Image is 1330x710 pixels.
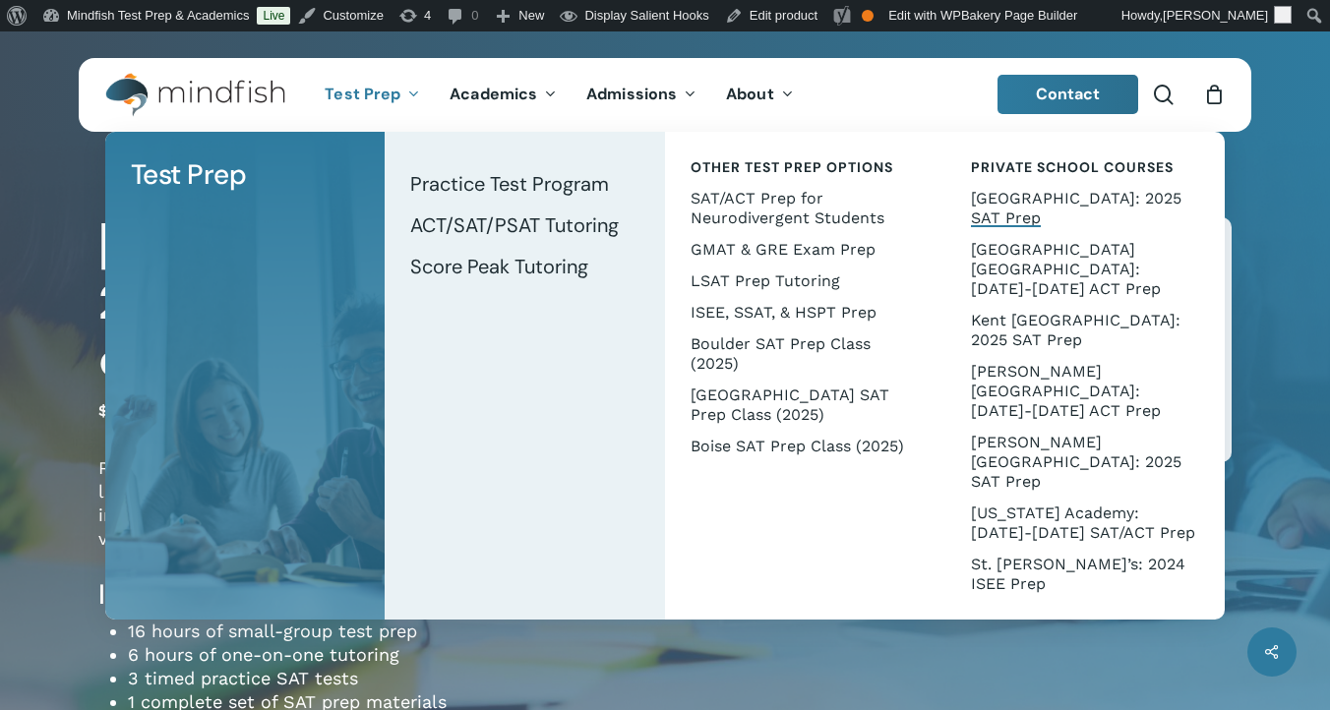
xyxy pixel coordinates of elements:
[1036,84,1101,104] span: Contact
[884,564,1302,682] iframe: Chatbot
[965,151,1206,183] a: Private School Courses
[310,58,808,132] nav: Main Menu
[128,643,665,667] li: 6 hours of one-on-one tutoring
[1203,84,1225,105] a: Cart
[131,156,247,193] span: Test Prep
[691,158,893,176] span: Other Test Prep Options
[98,217,665,388] h1: [GEOGRAPHIC_DATA] – 2025 SAT Prep (for SAT on [DATE])
[726,84,774,104] span: About
[450,84,537,104] span: Academics
[997,75,1139,114] a: Contact
[98,456,665,577] p: Prep for the SAT on [DATE] (or any test thereafter). Enrollment limited to Steamboat Mountain Sch...
[128,667,665,690] li: 3 timed practice SAT tests
[98,577,665,613] h4: Includes:
[98,401,108,420] span: $
[435,87,572,103] a: Academics
[572,87,711,103] a: Admissions
[79,58,1251,132] header: Main Menu
[128,620,665,643] li: 16 hours of small-group test prep
[125,151,366,199] a: Test Prep
[971,158,1174,176] span: Private School Courses
[98,401,169,420] bdi: 1,199.00
[862,10,874,22] div: OK
[685,151,926,183] a: Other Test Prep Options
[711,87,809,103] a: About
[325,84,400,104] span: Test Prep
[586,84,677,104] span: Admissions
[1163,8,1268,23] span: [PERSON_NAME]
[257,7,290,25] a: Live
[310,87,435,103] a: Test Prep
